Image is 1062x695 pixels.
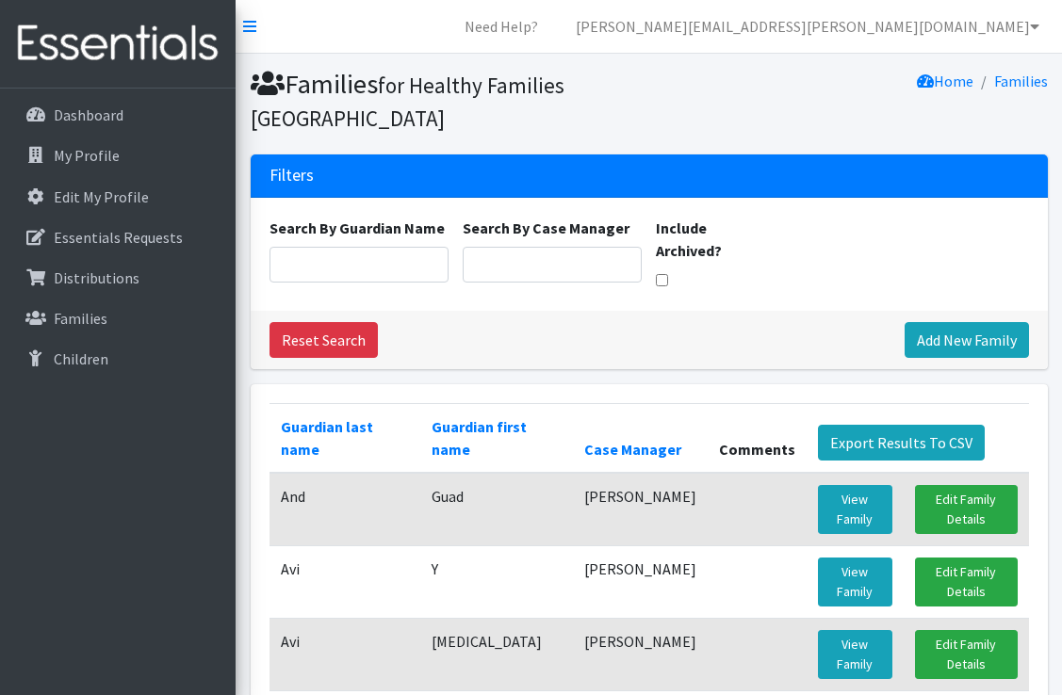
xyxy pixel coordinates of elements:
[584,440,681,459] a: Case Manager
[54,105,123,124] p: Dashboard
[915,485,1018,534] a: Edit Family Details
[8,96,228,134] a: Dashboard
[54,349,108,368] p: Children
[915,630,1018,679] a: Edit Family Details
[54,146,120,165] p: My Profile
[561,8,1054,45] a: [PERSON_NAME][EMAIL_ADDRESS][PERSON_NAME][DOMAIN_NAME]
[8,12,228,75] img: HumanEssentials
[54,309,107,328] p: Families
[573,619,708,691] td: [PERSON_NAME]
[905,322,1029,358] a: Add New Family
[915,558,1018,606] a: Edit Family Details
[420,546,573,619] td: Y
[281,417,373,459] a: Guardian last name
[251,68,643,133] h1: Families
[270,166,314,186] h3: Filters
[270,619,420,691] td: Avi
[270,546,420,619] td: Avi
[573,546,708,619] td: [PERSON_NAME]
[818,558,892,606] a: View Family
[54,187,149,206] p: Edit My Profile
[818,630,892,679] a: View Family
[8,259,228,297] a: Distributions
[573,473,708,546] td: [PERSON_NAME]
[270,217,445,239] label: Search By Guardian Name
[463,217,629,239] label: Search By Case Manager
[708,404,807,474] th: Comments
[8,218,228,256] a: Essentials Requests
[917,72,973,90] a: Home
[8,340,228,378] a: Children
[270,473,420,546] td: And
[420,473,573,546] td: Guad
[251,72,564,132] small: for Healthy Families [GEOGRAPHIC_DATA]
[54,268,139,287] p: Distributions
[8,178,228,216] a: Edit My Profile
[8,137,228,174] a: My Profile
[656,217,771,262] label: Include Archived?
[818,485,892,534] a: View Family
[818,425,985,461] a: Export Results To CSV
[449,8,553,45] a: Need Help?
[420,619,573,691] td: [MEDICAL_DATA]
[432,417,527,459] a: Guardian first name
[54,228,183,247] p: Essentials Requests
[994,72,1048,90] a: Families
[8,299,228,337] a: Families
[270,322,378,358] a: Reset Search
